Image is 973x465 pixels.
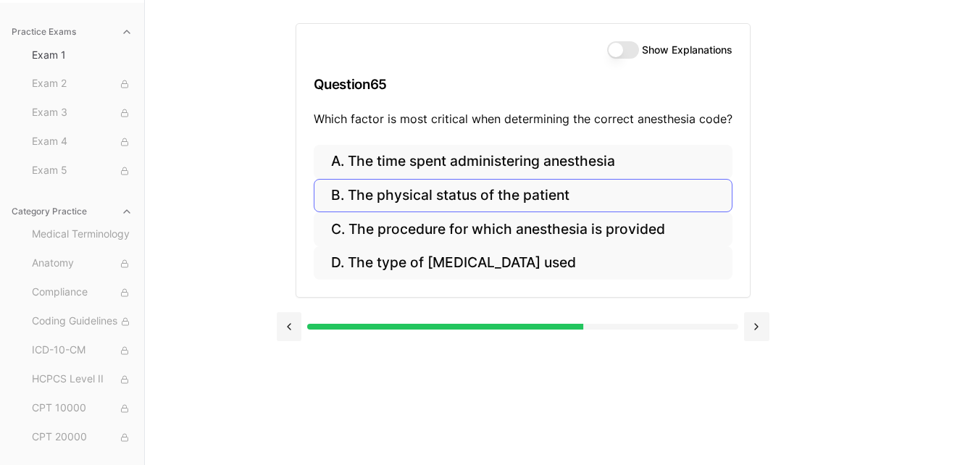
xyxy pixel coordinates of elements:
button: CPT 20000 [26,426,138,449]
h3: Question 65 [314,63,732,106]
span: Exam 1 [32,48,133,62]
button: CPT 10000 [26,397,138,420]
button: D. The type of [MEDICAL_DATA] used [314,246,732,280]
span: HCPCS Level II [32,372,133,387]
button: Exam 2 [26,72,138,96]
button: Medical Terminology [26,223,138,246]
span: CPT 20000 [32,430,133,445]
button: B. The physical status of the patient [314,179,732,213]
span: Anatomy [32,256,133,272]
button: Exam 4 [26,130,138,154]
button: Category Practice [6,200,138,223]
button: A. The time spent administering anesthesia [314,145,732,179]
button: Anatomy [26,252,138,275]
label: Show Explanations [642,45,732,55]
button: C. The procedure for which anesthesia is provided [314,212,732,246]
button: Exam 3 [26,101,138,125]
span: Exam 5 [32,163,133,179]
p: Which factor is most critical when determining the correct anesthesia code? [314,110,732,127]
span: Coding Guidelines [32,314,133,330]
button: HCPCS Level II [26,368,138,391]
span: Exam 3 [32,105,133,121]
button: Exam 1 [26,43,138,67]
span: Medical Terminology [32,227,133,243]
button: Compliance [26,281,138,304]
button: Coding Guidelines [26,310,138,333]
span: Compliance [32,285,133,301]
button: Practice Exams [6,20,138,43]
span: CPT 10000 [32,401,133,416]
button: Exam 5 [26,159,138,183]
span: Exam 2 [32,76,133,92]
button: ICD-10-CM [26,339,138,362]
span: ICD-10-CM [32,343,133,359]
span: Exam 4 [32,134,133,150]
